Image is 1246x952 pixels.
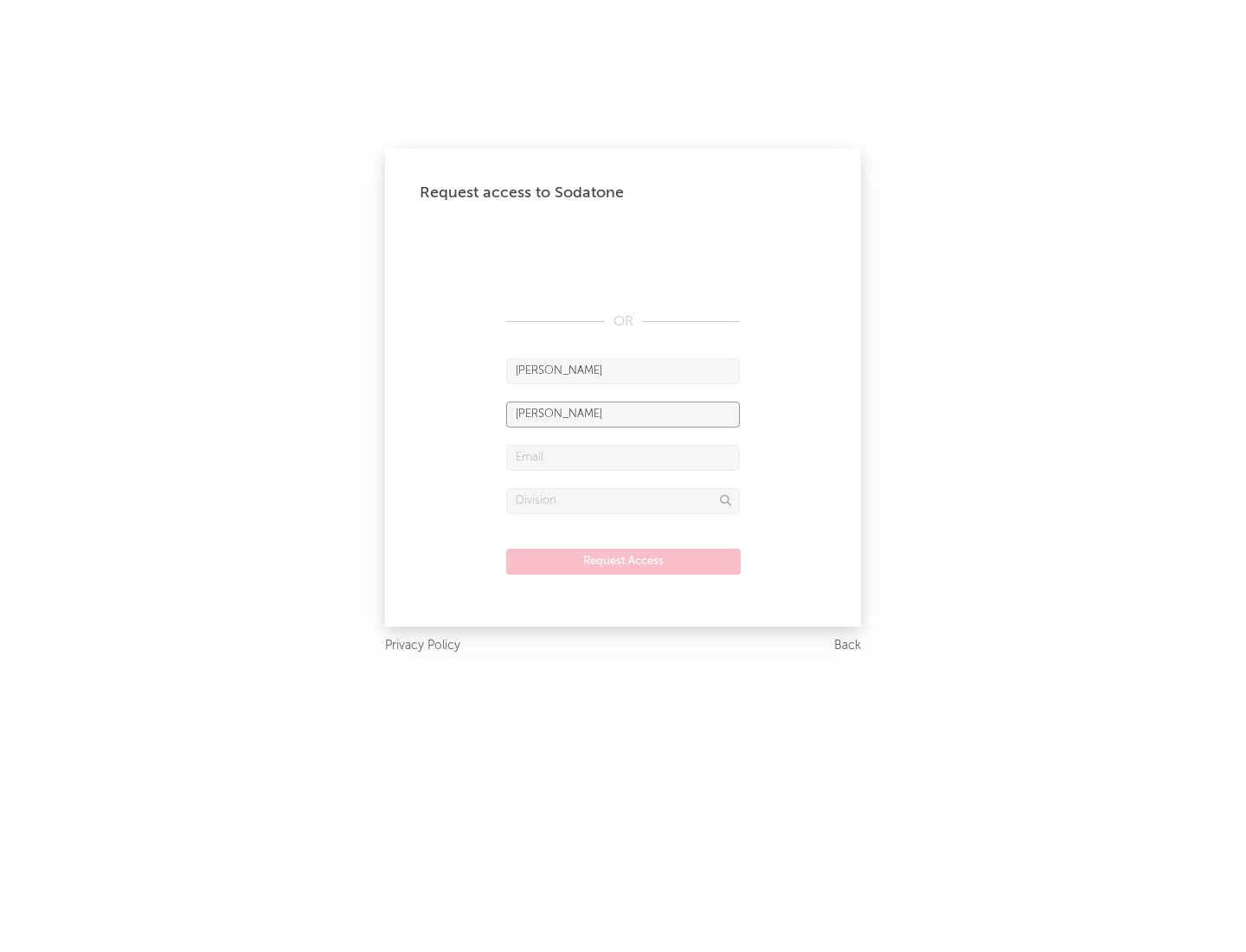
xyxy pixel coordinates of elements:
[506,358,740,384] input: First Name
[506,488,740,514] input: Division
[506,402,740,428] input: Last Name
[506,445,740,471] input: Email
[420,183,826,203] div: Request access to Sodatone
[506,549,741,575] button: Request Access
[385,635,460,657] a: Privacy Policy
[506,312,740,332] div: OR
[834,635,861,657] a: Back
